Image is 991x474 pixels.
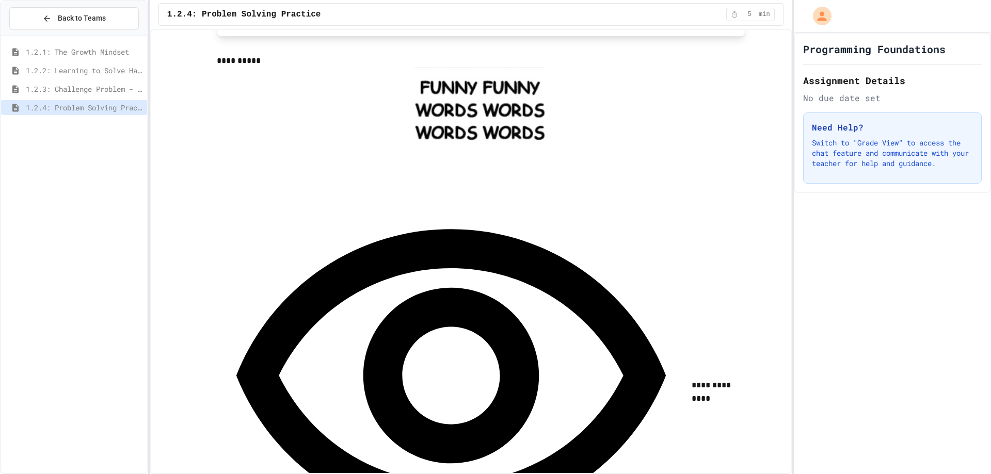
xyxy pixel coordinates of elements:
button: Back to Teams [9,7,139,29]
h2: Assignment Details [803,73,982,88]
div: No due date set [803,92,982,104]
span: 5 [741,10,758,19]
span: 1.2.4: Problem Solving Practice [26,102,143,113]
span: 1.2.2: Learning to Solve Hard Problems [26,65,143,76]
span: min [759,10,770,19]
span: 1.2.4: Problem Solving Practice [167,8,321,21]
span: 1.2.1: The Growth Mindset [26,46,143,57]
h3: Need Help? [812,121,973,134]
h1: Programming Foundations [803,42,946,56]
div: My Account [802,4,834,28]
p: Switch to "Grade View" to access the chat feature and communicate with your teacher for help and ... [812,138,973,169]
span: 1.2.3: Challenge Problem - The Bridge [26,84,143,94]
span: Back to Teams [58,13,106,24]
